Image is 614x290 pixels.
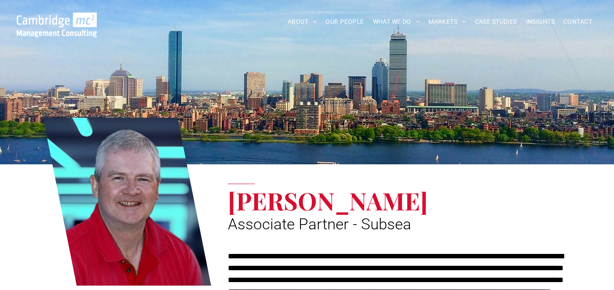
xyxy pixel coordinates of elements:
[424,15,470,29] a: MARKETS
[17,12,97,37] img: Go to Homepage
[43,116,211,287] a: Julian Rawle | Associate Partner - Subsea | Cambridge Management Consulting
[228,184,428,217] span: [PERSON_NAME]
[369,15,424,29] a: WHAT WE DO
[471,15,522,29] a: CASE STUDIES
[559,15,596,29] a: CONTACT
[321,15,368,29] a: OUR PEOPLE
[522,15,559,29] a: INSIGHTS
[17,14,97,23] a: Your Business Transformed | Cambridge Management Consulting
[228,215,411,233] span: Associate Partner - Subsea
[283,15,322,29] a: ABOUT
